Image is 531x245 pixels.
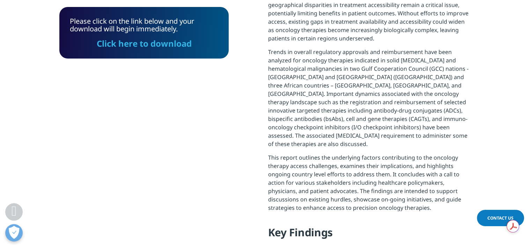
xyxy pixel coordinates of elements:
[70,17,218,48] div: Please click on the link below and your download will begin immediately.
[268,153,472,217] p: This report outlines the underlying factors contributing to the oncology therapy access challenge...
[268,225,472,245] h4: Key Findings
[97,38,192,49] a: Click here to download
[5,224,23,242] button: Open Preferences
[268,48,472,153] p: Trends in overall regulatory approvals and reimbursement have been analyzed for oncology therapie...
[487,215,514,221] span: Contact Us
[477,210,524,226] a: Contact Us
